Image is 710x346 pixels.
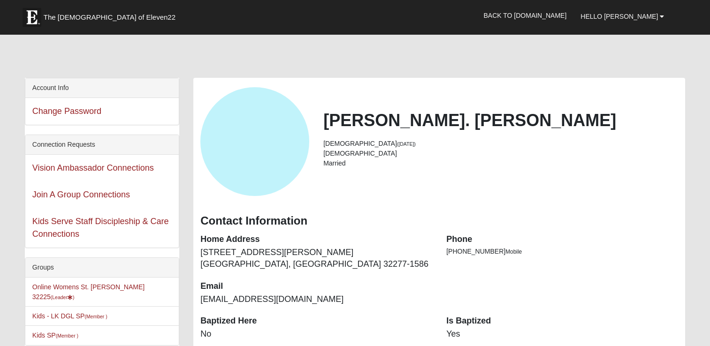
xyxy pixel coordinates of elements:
[580,13,658,20] span: Hello [PERSON_NAME]
[25,258,179,278] div: Groups
[446,247,678,256] li: [PHONE_NUMBER]
[32,190,130,199] a: Join A Group Connections
[323,139,678,149] li: [DEMOGRAPHIC_DATA]
[56,333,78,338] small: (Member )
[32,312,107,320] a: Kids - LK DGL SP(Member )
[200,233,432,246] dt: Home Address
[44,13,176,22] span: The [DEMOGRAPHIC_DATA] of Eleven22
[51,294,75,300] small: (Leader )
[200,293,432,306] dd: [EMAIL_ADDRESS][DOMAIN_NAME]
[32,106,101,116] a: Change Password
[25,135,179,155] div: Connection Requests
[446,233,678,246] dt: Phone
[32,217,169,239] a: Kids Serve Staff Discipleship & Care Connections
[32,163,154,173] a: Vision Ambassador Connections
[32,331,78,339] a: Kids SP(Member )
[25,78,179,98] div: Account Info
[200,280,432,293] dt: Email
[32,283,145,301] a: Online Womens St. [PERSON_NAME] 32225(Leader)
[84,314,107,319] small: (Member )
[200,247,432,271] dd: [STREET_ADDRESS][PERSON_NAME] [GEOGRAPHIC_DATA], [GEOGRAPHIC_DATA] 32277-1586
[476,4,573,27] a: Back to [DOMAIN_NAME]
[446,315,678,327] dt: Is Baptized
[200,315,432,327] dt: Baptized Here
[200,328,432,340] dd: No
[323,158,678,168] li: Married
[505,248,522,255] span: Mobile
[200,214,678,228] h3: Contact Information
[323,149,678,158] li: [DEMOGRAPHIC_DATA]
[18,3,206,27] a: The [DEMOGRAPHIC_DATA] of Eleven22
[200,87,309,196] a: View Fullsize Photo
[23,8,41,27] img: Eleven22 logo
[573,5,671,28] a: Hello [PERSON_NAME]
[446,328,678,340] dd: Yes
[323,110,678,130] h2: [PERSON_NAME]. [PERSON_NAME]
[397,141,416,147] small: ([DATE])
